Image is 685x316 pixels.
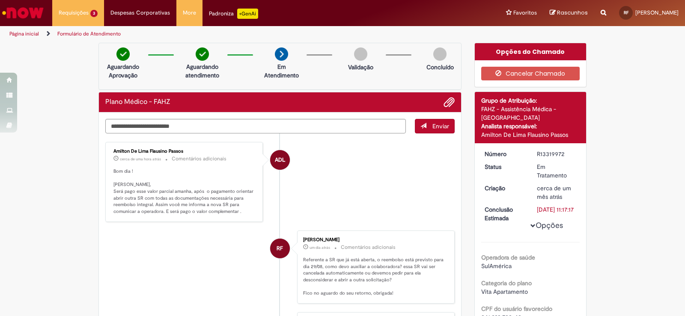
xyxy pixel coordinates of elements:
textarea: Digite sua mensagem aqui... [105,119,406,133]
a: Página inicial [9,30,39,37]
div: Opções do Chamado [475,43,587,60]
dt: Criação [478,184,531,192]
small: Comentários adicionais [341,244,396,251]
button: Enviar [415,119,455,133]
p: Referente a SR que já está aberta, o reembolso está previsto para dia 29/08, como devo auxíliar a... [303,257,446,297]
a: Rascunhos [550,9,588,17]
span: [PERSON_NAME] [635,9,679,16]
p: Validação [348,63,373,71]
div: R13319972 [537,150,577,158]
time: 28/08/2025 09:13:59 [120,157,161,162]
div: Amilton De Lima Flausino Passos [113,149,256,154]
dt: Conclusão Estimada [478,205,531,222]
img: arrow-next.png [275,47,288,61]
div: Grupo de Atribuição: [481,96,580,105]
span: RF [624,10,628,15]
span: Rascunhos [557,9,588,17]
div: Rafaela Franco [270,239,290,258]
div: [PERSON_NAME] [303,237,446,242]
p: Aguardando Aprovação [102,62,144,80]
p: Concluído [426,63,454,71]
span: Requisições [59,9,89,17]
div: Analista responsável: [481,122,580,130]
img: check-circle-green.png [116,47,130,61]
p: +GenAi [237,9,258,19]
b: Categoria do plano [481,279,532,287]
div: Padroniza [209,9,258,19]
span: SulAmérica [481,262,512,270]
dt: Status [478,162,531,171]
time: 27/08/2025 08:42:16 [310,245,330,250]
div: Amilton De Lima Flausino Passos [481,130,580,139]
p: Em Atendimento [261,62,302,80]
span: Despesas Corporativas [110,9,170,17]
div: Em Tratamento [537,162,577,180]
time: 24/07/2025 11:17:12 [537,184,571,201]
div: [DATE] 11:17:17 [537,205,577,214]
img: ServiceNow [1,4,45,21]
small: Comentários adicionais [172,155,226,162]
img: img-circle-grey.png [433,47,447,61]
div: Amilton De Lima Flausino Passos [270,150,290,170]
div: 24/07/2025 11:17:12 [537,184,577,201]
dt: Número [478,150,531,158]
a: Formulário de Atendimento [57,30,121,37]
h2: Plano Médico - FAHZ Histórico de tíquete [105,98,170,106]
b: CPF do usuário favorecido [481,305,552,313]
span: Favoritos [513,9,537,17]
img: check-circle-green.png [196,47,209,61]
ul: Trilhas de página [6,26,450,42]
span: ADL [275,150,285,170]
span: Vita Apartamento [481,288,528,295]
span: Enviar [432,122,449,130]
span: um dia atrás [310,245,330,250]
span: cerca de um mês atrás [537,184,571,201]
p: Aguardando atendimento [182,62,223,80]
button: Cancelar Chamado [481,67,580,80]
span: More [183,9,196,17]
p: Bom dia ! [PERSON_NAME], Será pago esse valor parcial amanha, após o pagamento orientar abrir out... [113,168,256,215]
span: cerca de uma hora atrás [120,157,161,162]
span: 3 [90,10,98,17]
img: img-circle-grey.png [354,47,367,61]
div: FAHZ - Assistência Médica - [GEOGRAPHIC_DATA] [481,105,580,122]
b: Operadora de saúde [481,254,535,261]
span: RF [277,238,283,259]
button: Adicionar anexos [444,97,455,108]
